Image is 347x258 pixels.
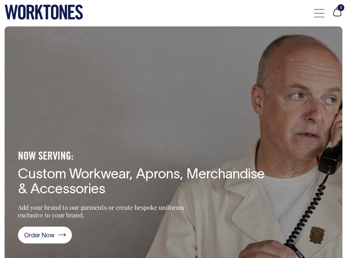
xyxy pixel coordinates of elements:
[18,167,267,198] h1: Custom Workwear, Aprons, Merchandise & Accessories
[337,4,344,11] span: 0
[18,150,267,163] h4: NOW SERVING:
[18,204,190,219] p: Add your brand to our garments or create bespoke uniforms exclusive to your brand.
[332,13,342,18] a: 0
[18,227,72,244] a: Order Now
